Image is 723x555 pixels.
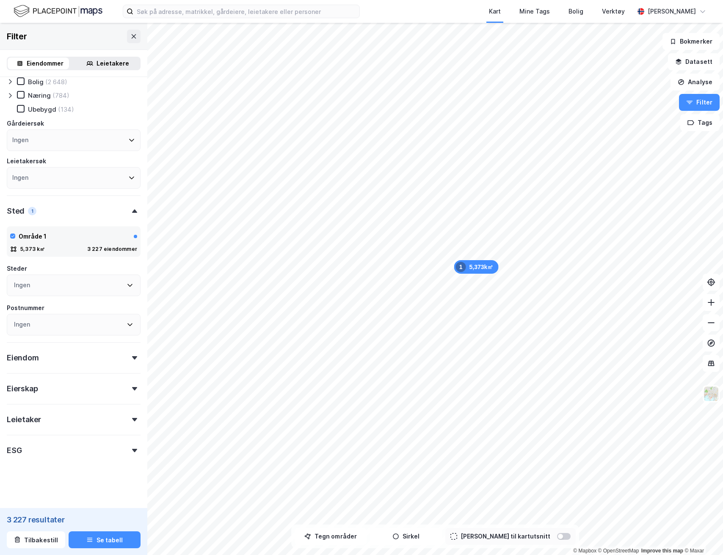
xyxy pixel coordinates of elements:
[681,514,723,555] div: Kontrollprogram for chat
[456,262,466,272] div: 1
[679,94,720,111] button: Filter
[28,78,44,86] div: Bolig
[133,5,359,18] input: Søk på adresse, matrikkel, gårdeiere, leietakere eller personer
[461,531,550,541] div: [PERSON_NAME] til kartutsnitt
[19,231,47,242] div: Område 1
[7,531,65,548] button: Tilbakestill
[573,548,596,554] a: Mapbox
[519,6,550,16] div: Mine Tags
[52,91,69,99] div: (784)
[7,415,41,425] div: Leietaker
[662,33,720,50] button: Bokmerker
[28,91,51,99] div: Næring
[648,6,696,16] div: [PERSON_NAME]
[14,319,30,330] div: Ingen
[7,264,27,274] div: Steder
[454,260,499,274] div: Map marker
[295,528,367,545] button: Tegn områder
[7,303,44,313] div: Postnummer
[28,105,56,113] div: Ubebygd
[370,528,442,545] button: Sirkel
[7,445,22,456] div: ESG
[568,6,583,16] div: Bolig
[27,58,63,69] div: Eiendommer
[598,548,639,554] a: OpenStreetMap
[45,78,67,86] div: (2 648)
[602,6,625,16] div: Verktøy
[87,246,137,253] div: 3 227 eiendommer
[7,514,141,525] div: 3 227 resultater
[14,280,30,290] div: Ingen
[12,135,28,145] div: Ingen
[7,156,46,166] div: Leietakersøk
[7,353,39,363] div: Eiendom
[14,4,102,19] img: logo.f888ab2527a4732fd821a326f86c7f29.svg
[671,74,720,91] button: Analyse
[489,6,501,16] div: Kart
[7,30,27,43] div: Filter
[97,58,129,69] div: Leietakere
[7,118,44,129] div: Gårdeiersøk
[20,246,45,253] div: 5,373 k㎡
[641,548,683,554] a: Improve this map
[680,114,720,131] button: Tags
[12,173,28,183] div: Ingen
[668,53,720,70] button: Datasett
[69,531,141,548] button: Se tabell
[7,384,38,394] div: Eierskap
[681,514,723,555] iframe: Chat Widget
[7,206,25,216] div: Sted
[703,386,719,402] img: Z
[58,105,74,113] div: (134)
[28,207,36,215] div: 1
